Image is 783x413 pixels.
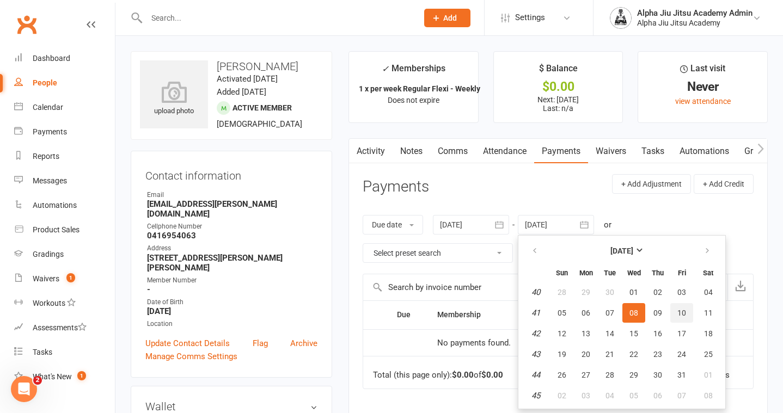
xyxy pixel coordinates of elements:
a: Workouts [14,291,115,316]
span: 04 [704,288,713,297]
input: Search by invoice number [363,274,674,300]
a: Messages [14,169,115,193]
small: Wednesday [627,269,641,277]
div: Location [147,319,317,329]
span: 29 [582,288,590,297]
span: 02 [653,288,662,297]
span: 28 [605,371,614,379]
button: 29 [574,282,597,302]
a: Update Contact Details [145,337,230,350]
span: 01 [704,371,713,379]
a: Clubworx [13,11,40,38]
span: 07 [677,391,686,400]
button: 28 [550,282,573,302]
th: Membership [427,301,504,329]
button: 06 [574,303,597,323]
button: 20 [574,344,597,364]
button: 12 [550,324,573,343]
a: Dashboard [14,46,115,71]
span: 05 [558,309,566,317]
span: 15 [629,329,638,338]
button: 26 [550,365,573,385]
button: 01 [622,282,645,302]
em: 40 [531,287,540,297]
span: Settings [515,5,545,30]
div: Automations [33,201,77,209]
a: Archive [290,337,317,350]
button: + Add Credit [694,174,754,194]
a: Reports [14,144,115,169]
a: view attendance [675,97,731,106]
strong: [EMAIL_ADDRESS][PERSON_NAME][DOMAIN_NAME] [147,199,317,219]
em: 42 [531,329,540,338]
em: 44 [531,370,540,380]
button: 07 [670,386,693,405]
h3: Wallet [145,400,317,412]
button: 27 [574,365,597,385]
iframe: Intercom live chat [11,376,37,402]
button: 25 [694,344,722,364]
a: Calendar [14,95,115,120]
button: 05 [550,303,573,323]
span: 03 [582,391,590,400]
a: Attendance [475,139,534,164]
div: Payments [33,127,67,136]
a: Gradings [14,242,115,267]
time: Added [DATE] [217,87,266,97]
h3: Payments [363,178,429,195]
span: 27 [582,371,590,379]
span: 21 [605,350,614,359]
div: Calendar [33,103,63,112]
span: 28 [558,288,566,297]
span: 10 [677,309,686,317]
button: 02 [646,282,669,302]
div: $ Balance [539,61,578,81]
div: Alpha Jiu Jitsu Academy Admin [637,8,753,18]
td: No payments found. [427,329,561,356]
button: Due date [363,215,423,235]
div: People [33,78,57,87]
a: Automations [14,193,115,218]
a: Product Sales [14,218,115,242]
div: Workouts [33,299,65,307]
div: Product Sales [33,225,79,234]
button: 03 [670,282,693,302]
button: 10 [670,303,693,323]
button: 09 [646,303,669,323]
span: 03 [677,288,686,297]
span: 31 [677,371,686,379]
strong: [DATE] [147,306,317,316]
span: 29 [629,371,638,379]
span: 25 [704,350,713,359]
div: upload photo [140,81,208,117]
div: Never [648,81,757,93]
div: Reports [33,152,59,161]
small: Sunday [556,269,568,277]
button: 19 [550,344,573,364]
button: 08 [622,303,645,323]
a: Comms [430,139,475,164]
button: 21 [598,344,621,364]
span: 07 [605,309,614,317]
span: 06 [653,391,662,400]
span: 2 [33,376,42,385]
span: 01 [629,288,638,297]
span: 17 [677,329,686,338]
span: 02 [558,391,566,400]
small: Tuesday [604,269,616,277]
h3: [PERSON_NAME] [140,60,323,72]
button: 17 [670,324,693,343]
button: 04 [694,282,722,302]
button: 23 [646,344,669,364]
button: 30 [646,365,669,385]
small: Thursday [652,269,664,277]
span: 06 [582,309,590,317]
button: 18 [694,324,722,343]
span: 13 [582,329,590,338]
span: Does not expire [388,96,439,104]
span: 11 [704,309,713,317]
button: 30 [598,282,621,302]
th: Amount [505,301,562,329]
div: Member Number [147,275,317,286]
a: What's New1 [14,365,115,389]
